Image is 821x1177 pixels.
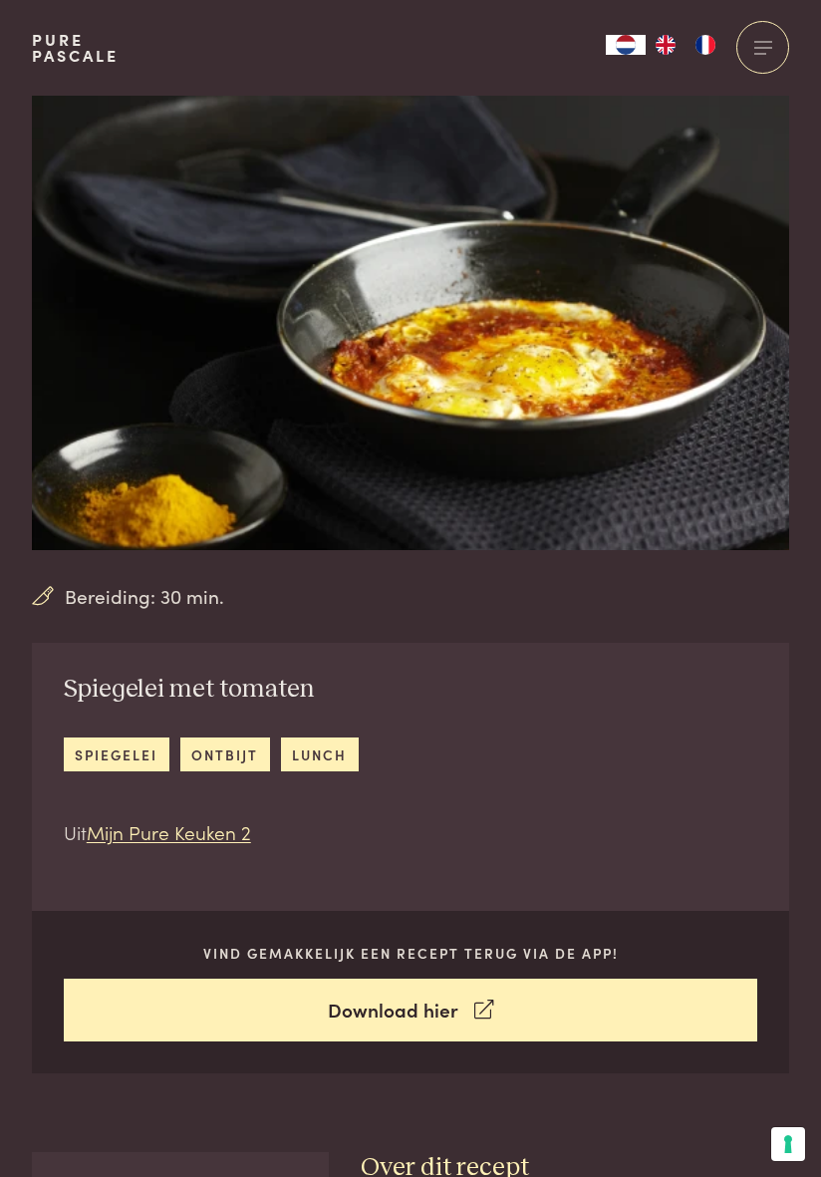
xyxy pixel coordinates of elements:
a: Mijn Pure Keuken 2 [87,818,251,845]
button: Uw voorkeuren voor toestemming voor trackingtechnologieën [771,1127,805,1161]
a: EN [646,35,685,55]
aside: Language selected: Nederlands [606,35,725,55]
div: Language [606,35,646,55]
a: FR [685,35,725,55]
a: lunch [281,737,359,770]
a: NL [606,35,646,55]
img: Spiegelei met tomaten [32,96,789,550]
p: Uit [64,818,359,847]
a: ontbijt [180,737,270,770]
a: PurePascale [32,32,119,64]
span: Bereiding: 30 min. [65,582,224,611]
p: Vind gemakkelijk een recept terug via de app! [64,943,758,964]
a: spiegelei [64,737,169,770]
ul: Language list [646,35,725,55]
h2: Spiegelei met tomaten [64,674,359,706]
a: Download hier [64,979,758,1041]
